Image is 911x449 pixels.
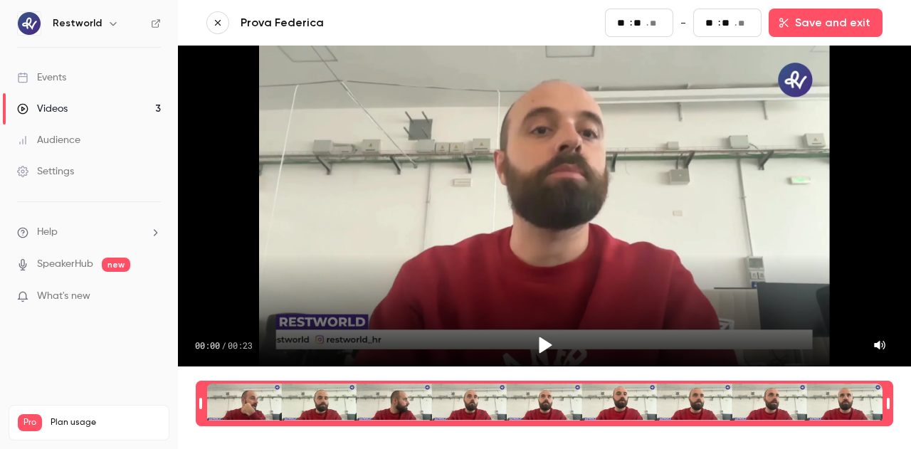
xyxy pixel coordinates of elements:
fieldset: 00:00.00 [605,9,673,37]
button: Save and exit [769,9,883,37]
span: . [646,16,648,31]
div: Time range selector [206,384,883,423]
button: Mute [865,331,894,359]
input: minutes [705,15,717,31]
input: minutes [617,15,628,31]
input: milliseconds [650,16,661,31]
span: Pro [18,414,42,431]
span: . [734,16,737,31]
a: SpeakerHub [37,257,93,272]
input: seconds [722,15,733,31]
div: Audience [17,133,80,147]
span: - [680,14,686,31]
div: Videos [17,102,68,116]
div: 00:00 [195,339,253,351]
span: What's new [37,289,90,304]
li: help-dropdown-opener [17,225,161,240]
fieldset: 00:23.40 [693,9,762,37]
div: Settings [17,164,74,179]
button: Play [527,328,562,362]
a: Prova Federica [241,14,582,31]
span: : [718,16,720,31]
input: seconds [633,15,645,31]
div: Time range seconds start time [196,382,206,425]
span: 00:23 [228,339,253,351]
div: Events [17,70,66,85]
h6: Restworld [53,16,102,31]
span: Help [37,225,58,240]
span: / [221,339,226,351]
span: : [630,16,632,31]
div: Time range seconds end time [883,382,893,425]
img: Restworld [18,12,41,35]
span: Plan usage [51,417,160,428]
input: milliseconds [738,16,749,31]
span: 00:00 [195,339,220,351]
section: Video player [178,46,911,366]
iframe: Noticeable Trigger [144,290,161,303]
span: new [102,258,130,272]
